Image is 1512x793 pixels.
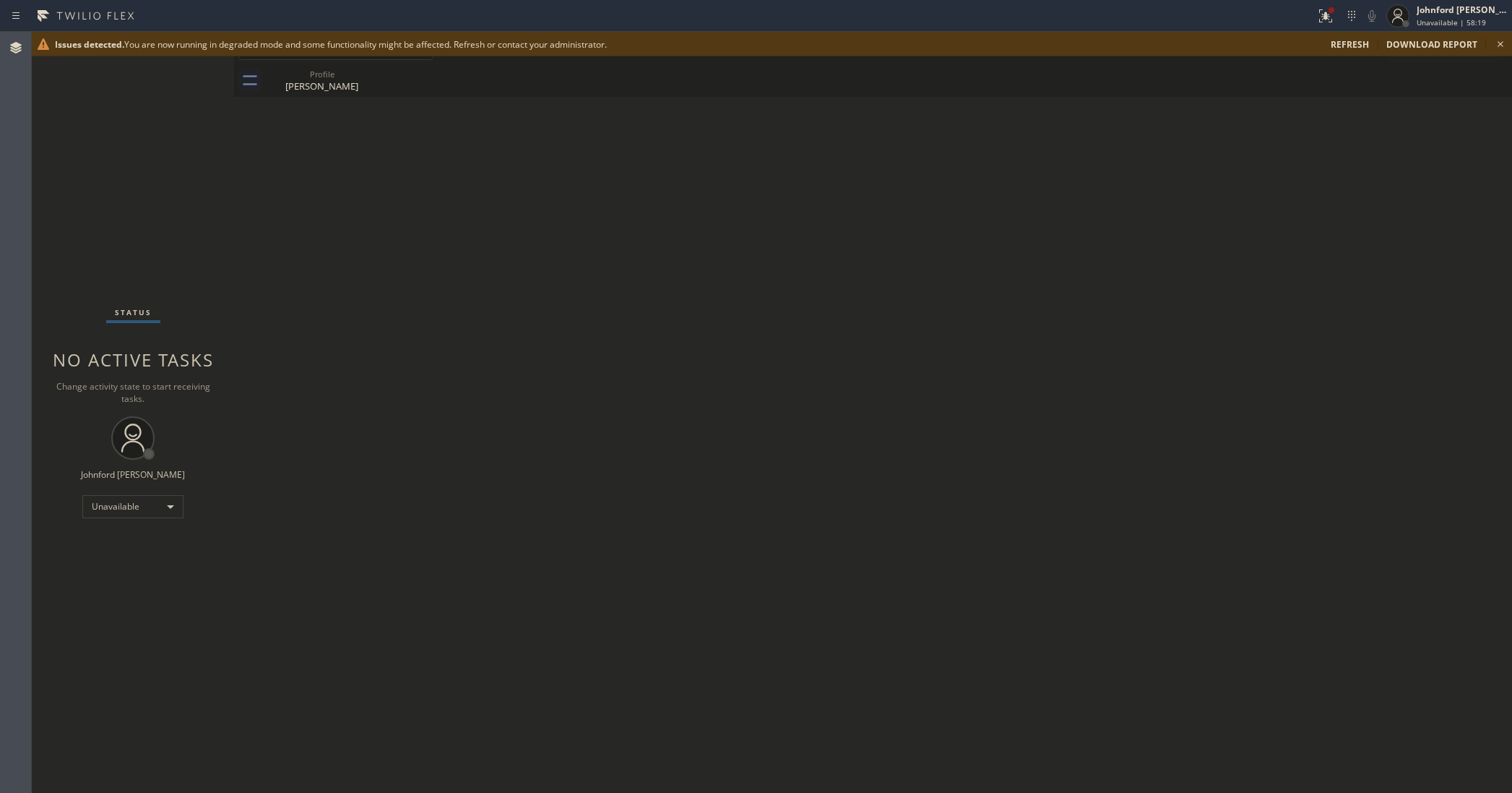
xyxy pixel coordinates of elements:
span: Status [115,307,152,317]
div: [PERSON_NAME] [267,80,376,93]
span: Change activity state to start receiving tasks. [56,380,210,405]
div: Johnford [PERSON_NAME] [1417,4,1508,16]
span: refresh [1331,38,1369,51]
span: download report [1386,38,1477,51]
span: No active tasks [53,348,214,372]
div: You are now running in degraded mode and some functionality might be affected. Refresh or contact... [55,38,1319,51]
div: Johnford [PERSON_NAME] [81,468,185,481]
button: Mute [1362,6,1382,26]
span: Unavailable | 58:19 [1417,17,1486,27]
div: Christine Peters [267,64,376,97]
div: Profile [267,69,376,80]
b: Issues detected. [55,38,124,51]
div: Unavailable [82,495,183,518]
